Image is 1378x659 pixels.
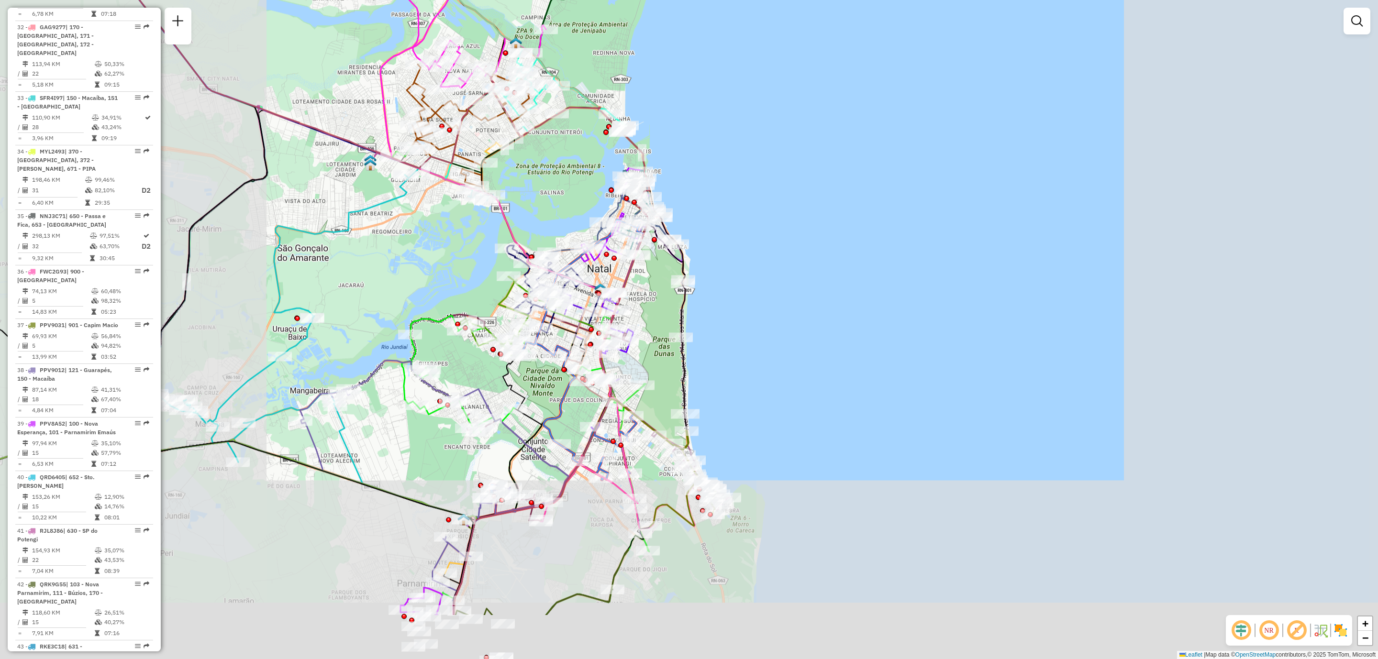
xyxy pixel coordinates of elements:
img: UDC Light Zona Norte [364,154,377,166]
em: Rota exportada [144,527,149,533]
em: Opções [135,420,141,426]
span: 37 - [17,321,118,329]
i: Distância Total [22,440,28,446]
em: Opções [135,474,141,480]
div: Map data © contributors,© 2025 TomTom, Microsoft [1177,651,1378,659]
td: 13,99 KM [32,352,91,362]
a: Zoom out [1358,631,1372,645]
i: % de utilização do peso [95,548,102,553]
i: % de utilização do peso [85,177,92,183]
span: Exibir rótulo [1285,619,1308,642]
em: Rota exportada [144,367,149,373]
td: 113,94 KM [32,59,94,69]
i: Distância Total [22,61,28,67]
em: Opções [135,581,141,587]
em: Opções [135,268,141,274]
td: / [17,69,22,78]
td: 40,27% [104,617,149,627]
i: Tempo total em rota [91,407,96,413]
td: 43,24% [101,122,144,132]
i: % de utilização da cubagem [91,450,99,456]
i: % de utilização do peso [90,233,97,239]
td: 56,84% [100,331,149,341]
td: = [17,9,22,19]
td: 4,84 KM [32,406,91,415]
td: 5,18 KM [32,80,94,89]
td: 15 [32,617,94,627]
em: Rota exportada [144,420,149,426]
td: 6,78 KM [32,9,91,19]
i: Distância Total [22,233,28,239]
td: 35,07% [104,546,149,555]
td: 74,13 KM [32,286,91,296]
td: 110,90 KM [32,113,91,122]
td: 15 [32,502,94,511]
span: | 370 - [GEOGRAPHIC_DATA], 372 - [PERSON_NAME], 671 - PIPA [17,148,96,172]
td: 154,93 KM [32,546,94,555]
td: / [17,502,22,511]
i: Total de Atividades [22,504,28,509]
i: Total de Atividades [22,71,28,77]
i: % de utilização do peso [95,494,102,500]
td: = [17,459,22,469]
i: Tempo total em rota [95,568,100,574]
em: Rota exportada [144,24,149,30]
td: 22 [32,69,94,78]
div: Atividade não roteirizada - COMERCIAL PRAIAS BELAS LTDA [657,234,681,244]
td: 08:01 [104,513,149,522]
i: Tempo total em rota [91,461,96,467]
img: 638 UDC Light Pajuçara [510,37,522,49]
i: Distância Total [22,177,28,183]
i: % de utilização do peso [92,115,99,121]
td: / [17,448,22,458]
em: Rota exportada [144,474,149,480]
p: D2 [142,241,151,252]
td: / [17,296,22,306]
td: / [17,185,22,197]
i: Total de Atividades [22,187,28,193]
td: 32 [32,241,89,253]
i: % de utilização da cubagem [92,124,99,130]
i: Tempo total em rota [90,255,95,261]
span: PPV9012 [40,366,65,373]
em: Opções [135,643,141,649]
td: 03:52 [100,352,149,362]
span: 38 - [17,366,112,382]
i: Distância Total [22,288,28,294]
span: 41 - [17,527,98,543]
td: 6,53 KM [32,459,91,469]
em: Rota exportada [144,148,149,154]
span: PPV9031 [40,321,65,329]
i: Tempo total em rota [92,135,97,141]
span: | 650 - Passa e Fica, 653 - [GEOGRAPHIC_DATA] [17,212,106,228]
td: 5 [32,341,91,351]
a: Nova sessão e pesquisa [168,11,188,33]
td: 118,60 KM [32,608,94,617]
span: RJL8J86 [40,527,63,534]
i: Tempo total em rota [95,515,100,520]
i: Distância Total [22,333,28,339]
span: FWC2G93 [40,268,67,275]
span: | 103 - Nova Parnamirim, 111 - Búzios, 170 - [GEOGRAPHIC_DATA] [17,581,103,605]
em: Rota exportada [144,643,149,649]
td: 62,27% [104,69,149,78]
span: QRD6405 [40,473,65,481]
td: 09:15 [104,80,149,89]
a: Leaflet [1179,651,1202,658]
td: = [17,307,22,317]
td: 87,14 KM [32,385,91,395]
i: Total de Atividades [22,450,28,456]
td: 97,51% [99,231,141,241]
td: 07:16 [104,628,149,638]
td: 31 [32,185,85,197]
i: Total de Atividades [22,243,28,249]
td: 7,91 KM [32,628,94,638]
td: 60,48% [100,286,149,296]
i: % de utilização da cubagem [95,619,102,625]
em: Opções [135,213,141,219]
td: / [17,395,22,404]
td: 6,40 KM [32,198,85,208]
i: Tempo total em rota [91,11,96,17]
td: 99,46% [94,175,133,185]
a: Exibir filtros [1347,11,1367,31]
